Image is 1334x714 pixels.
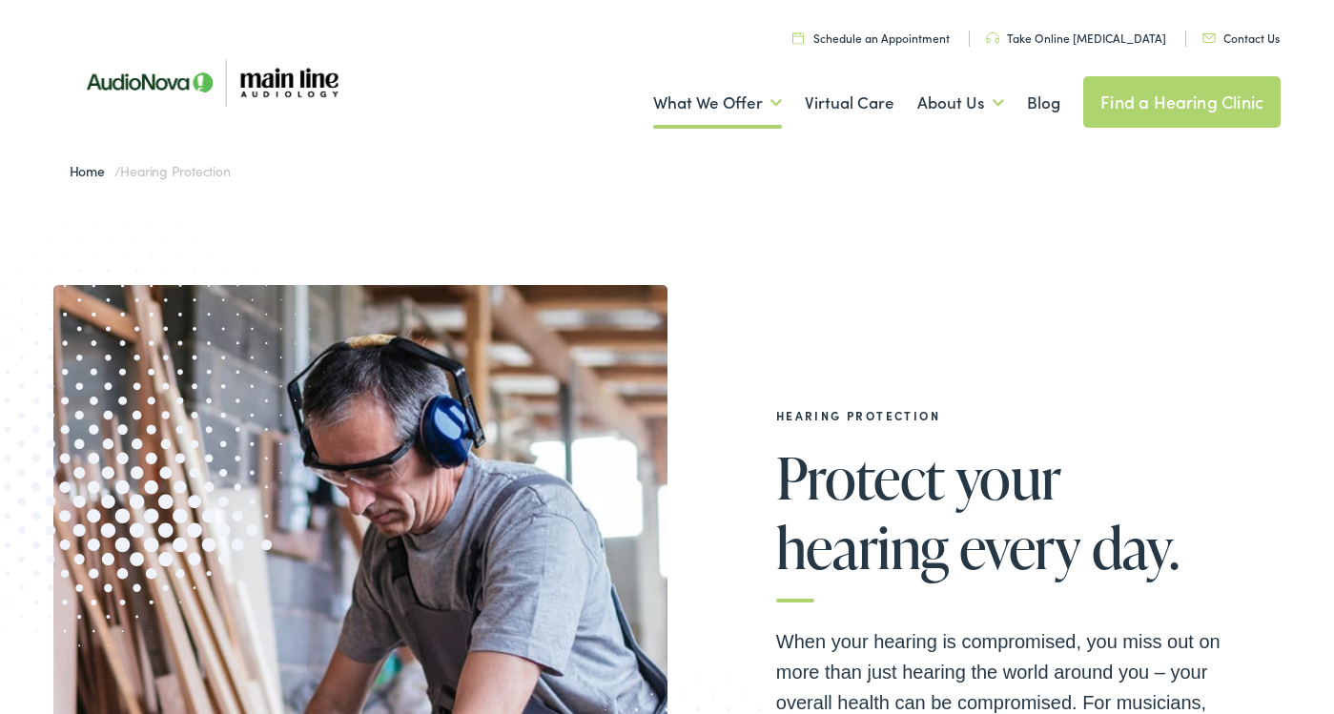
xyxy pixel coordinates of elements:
[1202,33,1216,43] img: utility icon
[792,30,950,46] a: Schedule an Appointment
[986,32,999,44] img: utility icon
[805,68,894,138] a: Virtual Care
[1083,76,1281,128] a: Find a Hearing Clinic
[917,68,1004,138] a: About Us
[70,161,114,180] a: Home
[1202,30,1280,46] a: Contact Us
[120,161,230,180] span: Hearing Protection
[792,31,804,44] img: utility icon
[986,30,1166,46] a: Take Online [MEDICAL_DATA]
[959,516,1080,579] span: every
[955,446,1061,509] span: your
[1092,516,1180,579] span: day.
[776,409,1234,422] h2: Hearing Protection
[70,161,231,180] span: /
[1027,68,1060,138] a: Blog
[653,68,782,138] a: What We Offer
[776,446,945,509] span: Protect
[776,516,949,579] span: hearing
